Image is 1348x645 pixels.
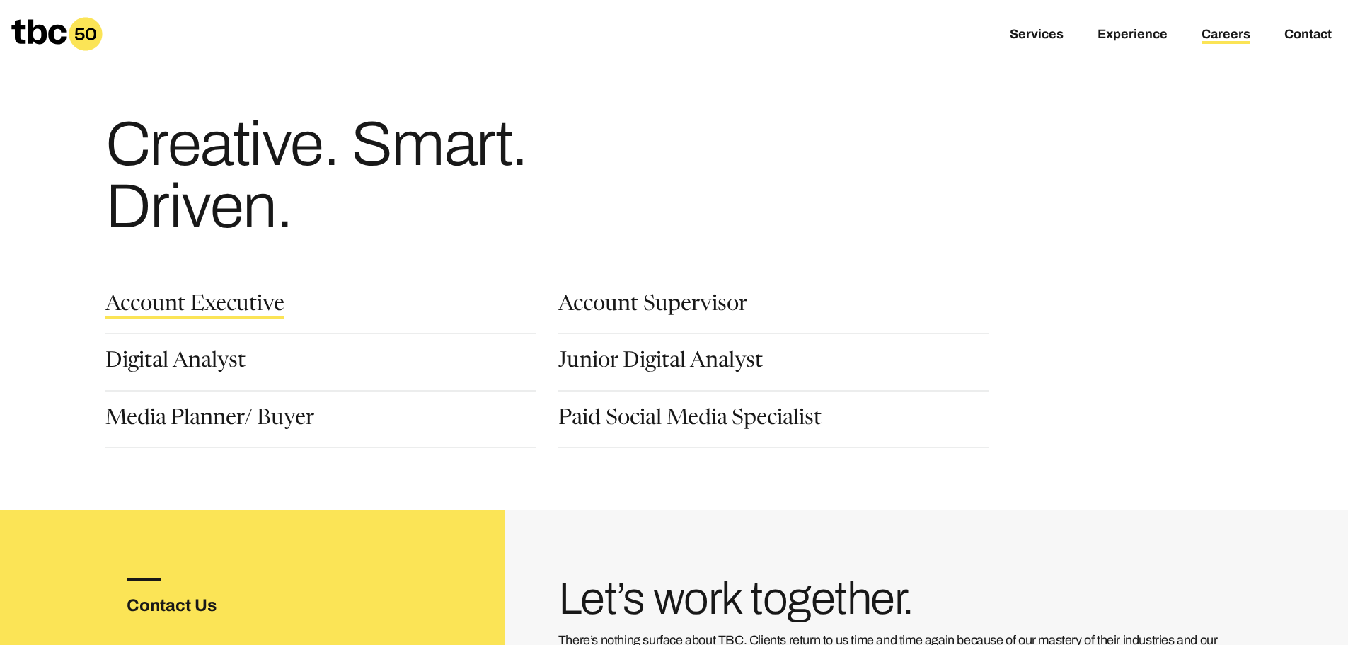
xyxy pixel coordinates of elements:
a: Media Planner/ Buyer [105,409,314,433]
a: Paid Social Media Specialist [558,409,822,433]
a: Experience [1098,27,1168,44]
h3: Contact Us [127,593,263,618]
a: Services [1010,27,1064,44]
h1: Creative. Smart. Driven. [105,113,649,238]
a: Contact [1284,27,1332,44]
a: Junior Digital Analyst [558,351,763,375]
a: Homepage [11,17,103,51]
a: Account Executive [105,295,284,319]
a: Careers [1202,27,1250,44]
h3: Let’s work together. [558,578,1243,620]
a: Digital Analyst [105,351,246,375]
a: Account Supervisor [558,295,747,319]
